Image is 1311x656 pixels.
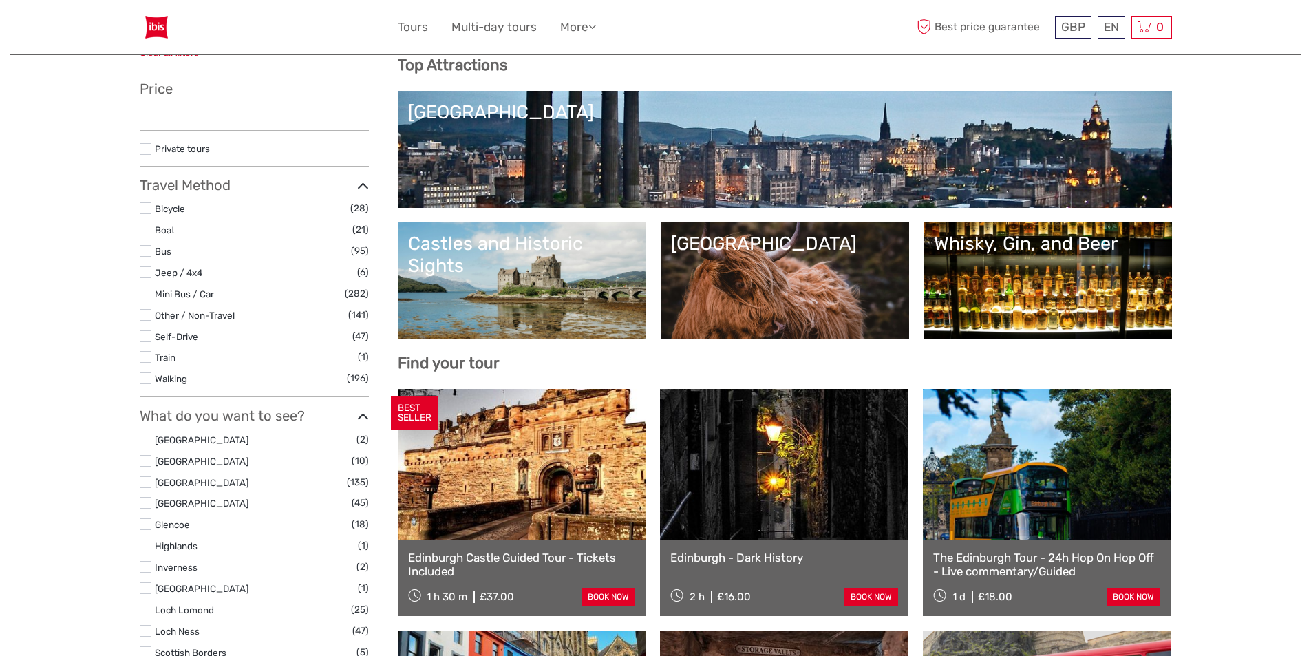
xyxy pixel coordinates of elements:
span: Best price guarantee [914,16,1052,39]
span: (1) [358,580,369,596]
a: Bicycle [155,203,185,214]
a: [GEOGRAPHIC_DATA] [408,101,1162,198]
a: Tours [398,17,428,37]
span: (2) [356,559,369,575]
a: Highlands [155,540,198,551]
span: (141) [348,307,369,323]
a: Train [155,352,175,363]
a: Boat [155,224,175,235]
div: Castles and Historic Sights [408,233,636,277]
a: Edinburgh - Dark History [670,551,898,564]
a: Bus [155,246,171,257]
a: book now [1107,588,1160,606]
a: The Edinburgh Tour - 24h Hop On Hop Off - Live commentary/Guided [933,551,1161,579]
h3: Price [140,81,369,97]
a: Mini Bus / Car [155,288,214,299]
img: 3468-ad8f6d29-ad6a-4dfd-8b4d-8355b44c3521_logo_small.png [140,10,173,44]
div: [GEOGRAPHIC_DATA] [408,101,1162,123]
span: (135) [347,474,369,490]
a: Whisky, Gin, and Beer [934,233,1162,329]
a: [GEOGRAPHIC_DATA] [155,477,248,488]
div: EN [1098,16,1125,39]
a: Walking [155,373,187,384]
span: 1 d [952,591,966,603]
span: (45) [352,495,369,511]
div: Whisky, Gin, and Beer [934,233,1162,255]
span: (2) [356,432,369,447]
a: Self-Drive [155,331,198,342]
span: (47) [352,328,369,344]
div: [GEOGRAPHIC_DATA] [671,233,899,255]
a: Castles and Historic Sights [408,233,636,329]
a: More [560,17,596,37]
a: [GEOGRAPHIC_DATA] [155,498,248,509]
span: (28) [350,200,369,216]
a: Loch Lomond [155,604,214,615]
div: £18.00 [978,591,1012,603]
a: book now [582,588,635,606]
span: (25) [351,602,369,617]
a: [GEOGRAPHIC_DATA] [155,434,248,445]
h3: What do you want to see? [140,408,369,424]
a: Edinburgh Castle Guided Tour - Tickets Included [408,551,636,579]
h3: Travel Method [140,177,369,193]
b: Top Attractions [398,56,507,74]
b: Find your tour [398,354,500,372]
span: (6) [357,264,369,280]
span: 2 h [690,591,705,603]
span: (47) [352,623,369,639]
span: (1) [358,349,369,365]
span: (10) [352,453,369,469]
span: (282) [345,286,369,301]
a: Glencoe [155,519,190,530]
a: Inverness [155,562,198,573]
div: £16.00 [717,591,751,603]
span: (95) [351,243,369,259]
a: Private tours [155,143,210,154]
div: BEST SELLER [391,396,438,430]
a: Multi-day tours [451,17,537,37]
span: (18) [352,516,369,532]
a: Jeep / 4x4 [155,267,202,278]
div: £37.00 [480,591,514,603]
span: GBP [1061,20,1085,34]
a: Loch Ness [155,626,200,637]
a: [GEOGRAPHIC_DATA] [671,233,899,329]
span: (196) [347,370,369,386]
a: Other / Non-Travel [155,310,235,321]
span: 1 h 30 m [427,591,467,603]
a: [GEOGRAPHIC_DATA] [155,456,248,467]
a: book now [844,588,898,606]
span: (21) [352,222,369,237]
a: [GEOGRAPHIC_DATA] [155,583,248,594]
span: (1) [358,538,369,553]
span: 0 [1154,20,1166,34]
